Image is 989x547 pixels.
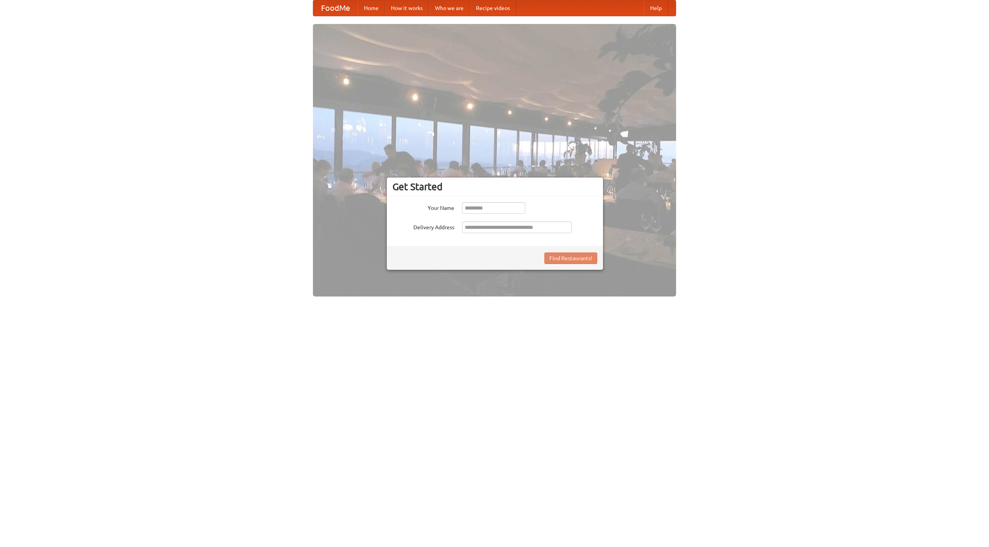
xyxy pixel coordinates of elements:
a: Recipe videos [470,0,516,16]
a: FoodMe [313,0,358,16]
a: Home [358,0,385,16]
label: Your Name [393,202,454,212]
h3: Get Started [393,181,597,193]
a: Who we are [429,0,470,16]
a: How it works [385,0,429,16]
button: Find Restaurants! [544,252,597,264]
label: Delivery Address [393,222,454,231]
a: Help [644,0,668,16]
